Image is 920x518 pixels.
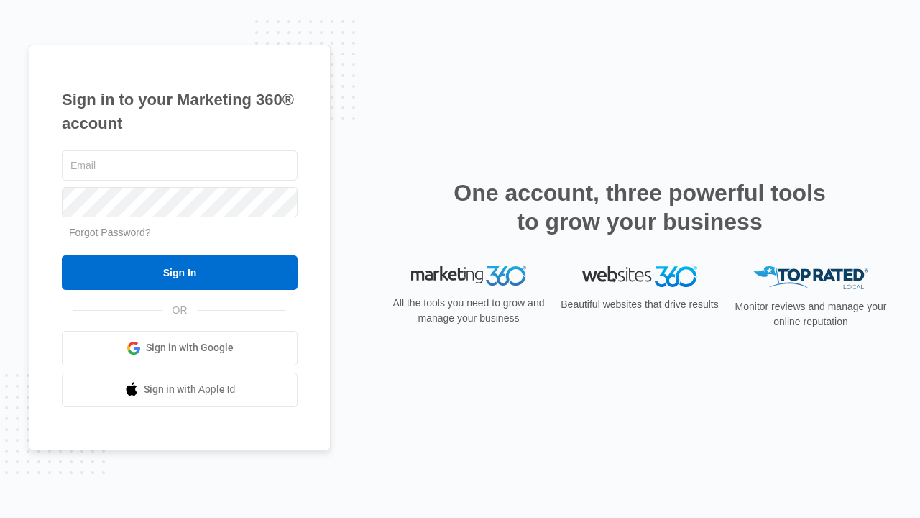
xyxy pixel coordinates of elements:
[388,296,549,326] p: All the tools you need to grow and manage your business
[144,382,236,397] span: Sign in with Apple Id
[69,227,151,238] a: Forgot Password?
[62,150,298,181] input: Email
[62,373,298,407] a: Sign in with Apple Id
[62,331,298,365] a: Sign in with Google
[559,297,720,312] p: Beautiful websites that drive results
[62,88,298,135] h1: Sign in to your Marketing 360® account
[449,178,830,236] h2: One account, three powerful tools to grow your business
[162,303,198,318] span: OR
[411,266,526,286] img: Marketing 360
[582,266,697,287] img: Websites 360
[753,266,868,290] img: Top Rated Local
[146,340,234,355] span: Sign in with Google
[62,255,298,290] input: Sign In
[730,299,891,330] p: Monitor reviews and manage your online reputation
